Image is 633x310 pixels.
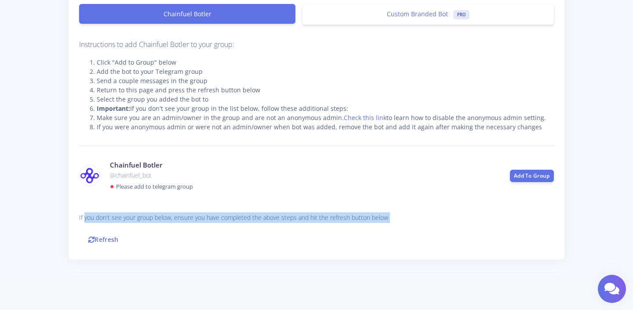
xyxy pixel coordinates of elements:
[110,160,497,170] h4: Chainfuel Botler
[79,4,295,24] a: Chainfuel Botler
[97,104,130,113] strong: Important:
[79,230,128,249] a: Refresh
[387,10,448,18] span: Custom Branded Bot
[110,170,497,181] p: @chainfuel_bot
[344,113,386,122] a: Check this link
[110,181,114,191] span: ●
[79,39,554,51] p: Instructions to add Chainfuel Botler to your group:
[97,95,554,104] li: Select the group you added the bot to
[97,104,554,113] li: If you don't see your group in the list below, follow these additional steps:
[453,10,469,19] span: PRO
[97,113,554,122] li: Make sure you are an admin/owner in the group and are not an anonymous admin. to learn how to dis...
[116,182,193,190] small: Please add to telegram group
[97,76,554,85] li: Send a couple messages in the group
[97,58,554,67] li: Click "Add to Group" below
[97,67,554,76] li: Add the bot to your Telegram group
[510,170,554,182] a: Add To Group
[80,167,100,184] img: chainfuel_bot
[97,122,554,131] li: If you were anonymous admin or were not an admin/owner when bot was added, remove the bot and add...
[79,212,554,223] p: If you don't see your group below, ensure you have completed the above steps and hit the refresh ...
[97,85,554,95] li: Return to this page and press the refresh button below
